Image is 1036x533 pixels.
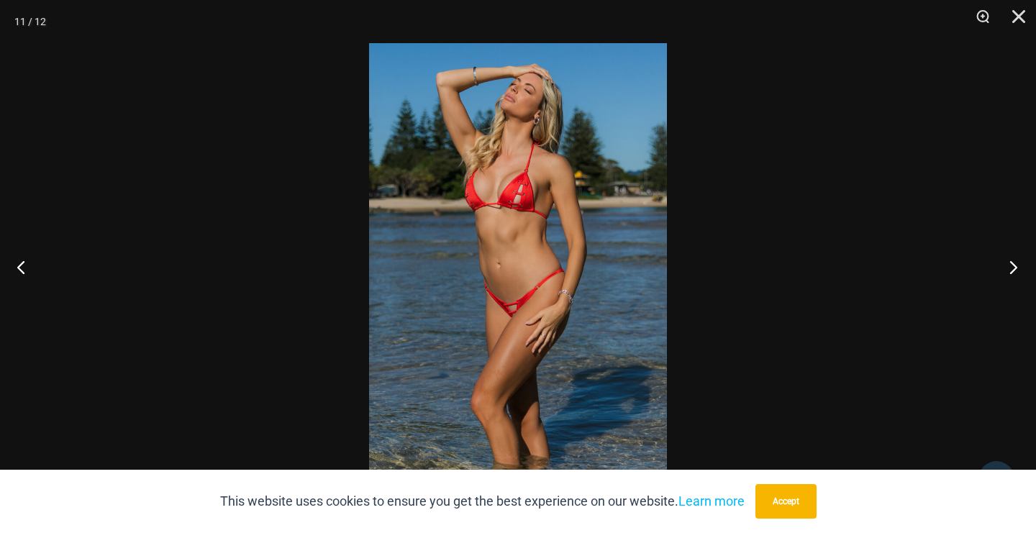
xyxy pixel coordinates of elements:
div: 11 / 12 [14,11,46,32]
button: Next [982,231,1036,303]
img: Link Tangello 3070 Tri Top 2031 Cheeky 05 [369,43,667,490]
a: Learn more [678,493,745,509]
button: Accept [755,484,817,519]
p: This website uses cookies to ensure you get the best experience on our website. [220,491,745,512]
